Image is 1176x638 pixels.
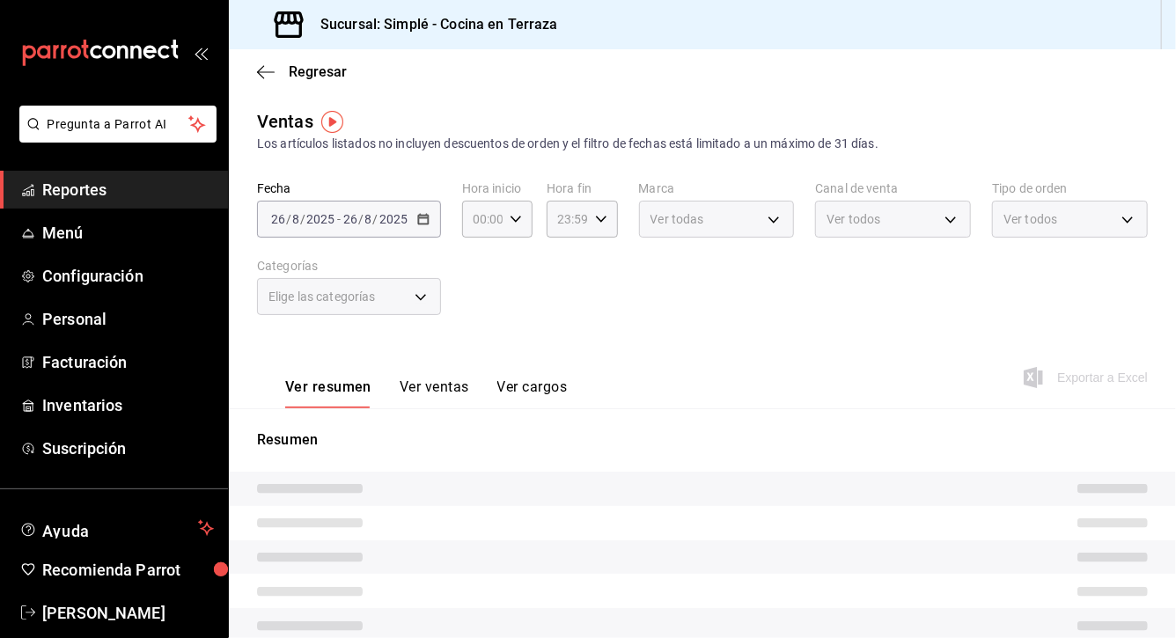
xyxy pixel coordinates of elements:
button: Ver cargos [497,378,568,408]
label: Hora fin [547,183,617,195]
span: [PERSON_NAME] [42,601,214,625]
p: Resumen [257,429,1148,451]
span: Facturación [42,350,214,374]
button: Pregunta a Parrot AI [19,106,217,143]
input: ---- [379,212,408,226]
span: Configuración [42,264,214,288]
span: Ver todos [827,210,880,228]
label: Tipo de orden [992,183,1148,195]
button: open_drawer_menu [194,46,208,60]
div: navigation tabs [285,378,567,408]
span: - [337,212,341,226]
label: Fecha [257,183,441,195]
span: Reportes [42,178,214,202]
span: Regresar [289,63,347,80]
span: Ver todos [1003,210,1057,228]
span: Suscripción [42,436,214,460]
button: Ver resumen [285,378,371,408]
span: Pregunta a Parrot AI [48,115,189,134]
input: -- [364,212,373,226]
span: Recomienda Parrot [42,558,214,582]
span: Elige las categorías [268,288,376,305]
span: Menú [42,221,214,245]
label: Hora inicio [462,183,533,195]
input: -- [291,212,300,226]
a: Pregunta a Parrot AI [12,128,217,146]
input: ---- [305,212,335,226]
img: Tooltip marker [321,111,343,133]
span: / [286,212,291,226]
span: Ayuda [42,517,191,539]
span: / [358,212,364,226]
button: Regresar [257,63,347,80]
div: Los artículos listados no incluyen descuentos de orden y el filtro de fechas está limitado a un m... [257,135,1148,153]
div: Ventas [257,108,313,135]
h3: Sucursal: Simplé - Cocina en Terraza [306,14,558,35]
input: -- [270,212,286,226]
span: Personal [42,307,214,331]
label: Categorías [257,260,441,273]
span: / [373,212,379,226]
label: Marca [639,183,795,195]
button: Ver ventas [400,378,469,408]
label: Canal de venta [815,183,971,195]
span: Inventarios [42,393,214,417]
span: Ver todas [650,210,704,228]
input: -- [342,212,358,226]
span: / [300,212,305,226]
